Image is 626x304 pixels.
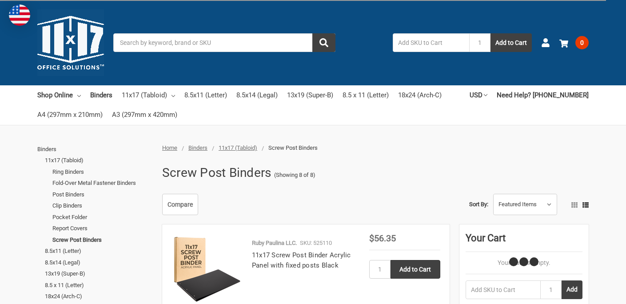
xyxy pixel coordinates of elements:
[37,9,104,76] img: 11x17.com
[52,189,152,200] a: Post Binders
[9,4,30,26] img: duty and tax information for United States
[37,105,103,124] a: A4 (297mm x 210mm)
[113,33,335,52] input: Search by keyword, brand or SKU
[122,85,175,105] a: 11x17 (Tabloid)
[490,33,532,52] button: Add to Cart
[162,144,177,151] a: Home
[274,171,315,180] span: (Showing 8 of 8)
[398,85,442,105] a: 18x24 (Arch-C)
[575,36,589,49] span: 0
[469,198,488,211] label: Sort By:
[45,268,152,280] a: 13x19 (Super-B)
[252,251,351,269] a: 11x17 Screw Post Binder Acrylic Panel with fixed posts Black
[52,200,152,212] a: Clip Binders
[268,144,318,151] span: Screw Post Binders
[45,291,152,302] a: 18x24 (Arch-C)
[45,280,152,291] a: 8.5 x 11 (Letter)
[112,105,177,124] a: A3 (297mm x 420mm)
[45,257,152,268] a: 8.5x14 (Legal)
[343,85,389,105] a: 8.5 x 11 (Letter)
[236,85,278,105] a: 8.5x14 (Legal)
[300,239,332,248] p: SKU: 525110
[252,239,297,248] p: Ruby Paulina LLC.
[52,166,152,178] a: Ring Binders
[162,161,271,184] h1: Screw Post Binders
[45,245,152,257] a: 8.5x11 (Letter)
[393,33,469,52] input: Add SKU to Cart
[287,85,333,105] a: 13x19 (Super-B)
[45,155,152,166] a: 11x17 (Tabloid)
[90,85,112,105] a: Binders
[391,260,440,279] input: Add to Cart
[470,85,487,105] a: USD
[52,223,152,234] a: Report Covers
[37,85,81,105] a: Shop Online
[52,234,152,246] a: Screw Post Binders
[52,212,152,223] a: Pocket Folder
[219,144,257,151] a: 11x17 (Tabloid)
[497,85,589,105] a: Need Help? [PHONE_NUMBER]
[52,177,152,189] a: Fold-Over Metal Fastener Binders
[188,144,207,151] a: Binders
[369,233,396,244] span: $56.35
[37,144,152,155] a: Binders
[559,31,589,54] a: 0
[466,231,582,252] div: Your Cart
[184,85,227,105] a: 8.5x11 (Letter)
[162,194,198,215] a: Compare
